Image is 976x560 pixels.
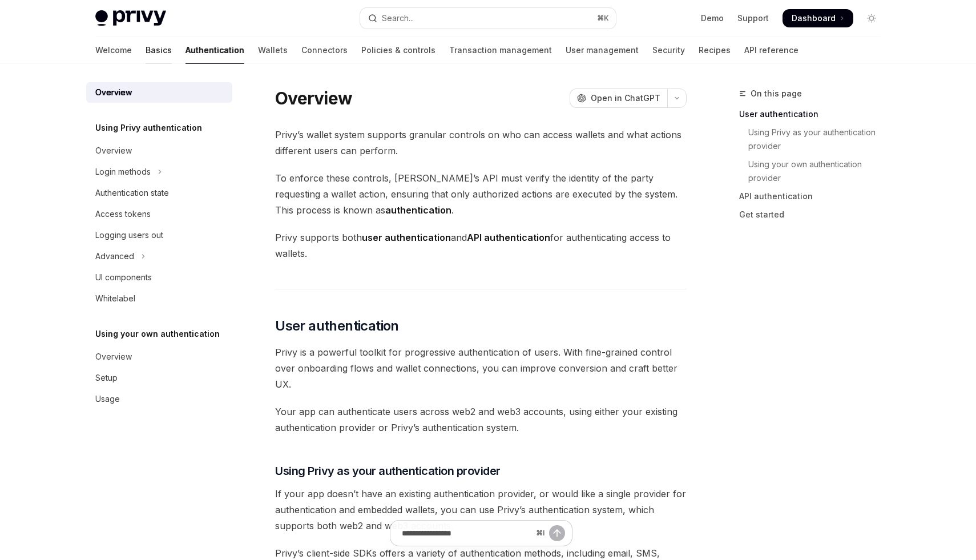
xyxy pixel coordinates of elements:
[86,204,232,224] a: Access tokens
[95,10,166,26] img: light logo
[95,86,132,99] div: Overview
[95,207,151,221] div: Access tokens
[95,371,118,385] div: Setup
[95,327,220,341] h5: Using your own authentication
[301,37,348,64] a: Connectors
[146,37,172,64] a: Basics
[95,186,169,200] div: Authentication state
[275,404,687,436] span: Your app can authenticate users across web2 and web3 accounts, using either your existing authent...
[275,127,687,159] span: Privy’s wallet system supports granular controls on who can access wallets and what actions diffe...
[95,249,134,263] div: Advanced
[737,13,769,24] a: Support
[739,123,890,155] a: Using Privy as your authentication provider
[95,37,132,64] a: Welcome
[275,463,501,479] span: Using Privy as your authentication provider
[95,350,132,364] div: Overview
[95,271,152,284] div: UI components
[258,37,288,64] a: Wallets
[597,14,609,23] span: ⌘ K
[275,486,687,534] span: If your app doesn’t have an existing authentication provider, or would like a single provider for...
[275,344,687,392] span: Privy is a powerful toolkit for progressive authentication of users. With fine-grained control ov...
[449,37,552,64] a: Transaction management
[744,37,798,64] a: API reference
[739,187,890,206] a: API authentication
[699,37,731,64] a: Recipes
[792,13,836,24] span: Dashboard
[570,88,667,108] button: Open in ChatGPT
[86,389,232,409] a: Usage
[360,8,616,29] button: Open search
[549,525,565,541] button: Send message
[95,144,132,158] div: Overview
[701,13,724,24] a: Demo
[86,225,232,245] a: Logging users out
[382,11,414,25] div: Search...
[739,105,890,123] a: User authentication
[86,267,232,288] a: UI components
[739,155,890,187] a: Using your own authentication provider
[86,347,232,367] a: Overview
[86,288,232,309] a: Whitelabel
[385,204,451,216] strong: authentication
[86,162,232,182] button: Toggle Login methods section
[185,37,244,64] a: Authentication
[739,206,890,224] a: Get started
[402,521,531,546] input: Ask a question...
[275,229,687,261] span: Privy supports both and for authenticating access to wallets.
[86,246,232,267] button: Toggle Advanced section
[361,37,435,64] a: Policies & controls
[86,368,232,388] a: Setup
[86,140,232,161] a: Overview
[783,9,853,27] a: Dashboard
[751,87,802,100] span: On this page
[275,317,399,335] span: User authentication
[275,170,687,218] span: To enforce these controls, [PERSON_NAME]’s API must verify the identity of the party requesting a...
[566,37,639,64] a: User management
[95,228,163,242] div: Logging users out
[95,121,202,135] h5: Using Privy authentication
[362,232,451,243] strong: user authentication
[95,392,120,406] div: Usage
[862,9,881,27] button: Toggle dark mode
[95,292,135,305] div: Whitelabel
[95,165,151,179] div: Login methods
[467,232,550,243] strong: API authentication
[86,183,232,203] a: Authentication state
[275,88,352,108] h1: Overview
[86,82,232,103] a: Overview
[652,37,685,64] a: Security
[591,92,660,104] span: Open in ChatGPT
